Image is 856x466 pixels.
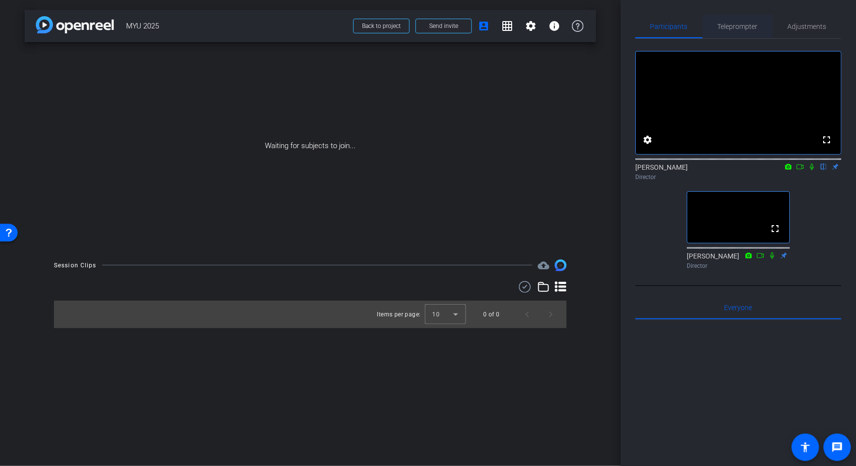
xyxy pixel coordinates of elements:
[800,441,811,453] mat-icon: accessibility
[769,223,781,234] mat-icon: fullscreen
[36,16,114,33] img: app-logo
[478,20,490,32] mat-icon: account_box
[539,303,563,326] button: Next page
[818,162,830,171] mat-icon: flip
[555,259,567,271] img: Session clips
[501,20,513,32] mat-icon: grid_on
[538,259,549,271] span: Destinations for your clips
[484,310,500,319] div: 0 of 0
[821,134,832,146] mat-icon: fullscreen
[429,22,458,30] span: Send invite
[516,303,539,326] button: Previous page
[362,23,401,29] span: Back to project
[687,261,790,270] div: Director
[25,42,596,250] div: Waiting for subjects to join...
[635,173,841,181] div: Director
[725,304,752,311] span: Everyone
[687,251,790,270] div: [PERSON_NAME]
[718,23,758,30] span: Teleprompter
[126,16,347,36] span: MYU 2025
[635,162,841,181] div: [PERSON_NAME]
[650,23,688,30] span: Participants
[831,441,843,453] mat-icon: message
[788,23,827,30] span: Adjustments
[54,260,97,270] div: Session Clips
[642,134,653,146] mat-icon: settings
[548,20,560,32] mat-icon: info
[377,310,421,319] div: Items per page:
[353,19,410,33] button: Back to project
[415,19,472,33] button: Send invite
[525,20,537,32] mat-icon: settings
[538,259,549,271] mat-icon: cloud_upload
